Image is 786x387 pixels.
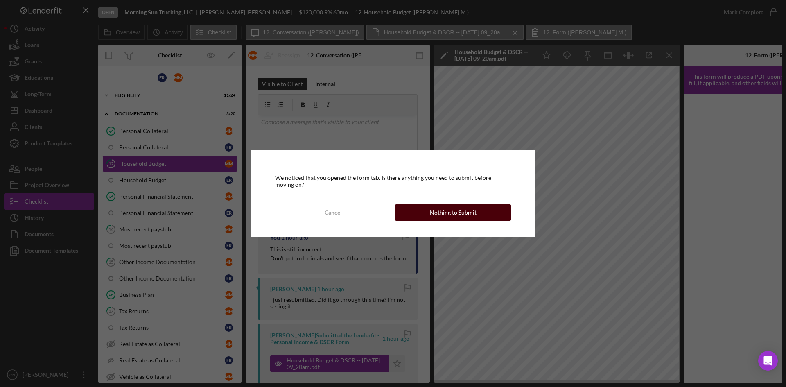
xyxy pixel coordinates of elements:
[395,204,511,221] button: Nothing to Submit
[758,351,778,371] div: Open Intercom Messenger
[275,204,391,221] button: Cancel
[275,174,511,188] div: We noticed that you opened the form tab. Is there anything you need to submit before moving on?
[325,204,342,221] div: Cancel
[430,204,477,221] div: Nothing to Submit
